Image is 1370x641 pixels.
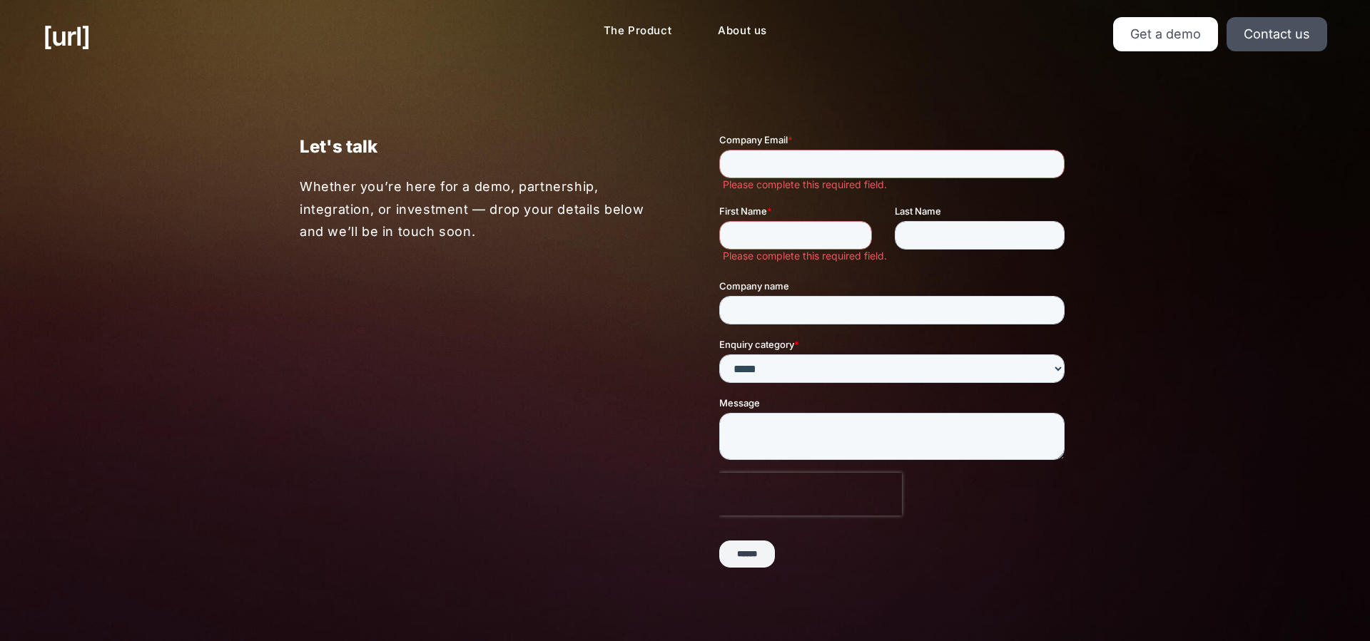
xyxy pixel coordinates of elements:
[300,133,651,160] p: Let's talk
[719,133,1070,578] iframe: Form 0
[1227,17,1327,51] a: Contact us
[1113,17,1218,51] a: Get a demo
[706,17,778,45] a: About us
[300,175,651,243] p: Whether you’re here for a demo, partnership, integration, or investment — drop your details below...
[43,17,90,56] a: [URL]
[592,17,684,45] a: The Product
